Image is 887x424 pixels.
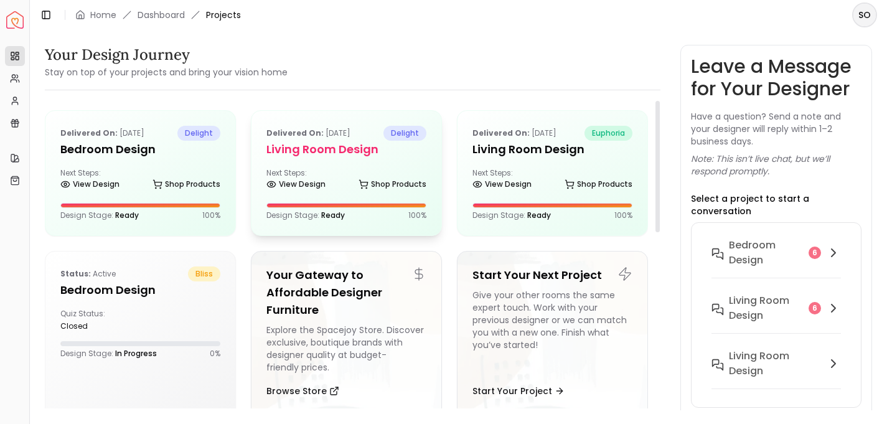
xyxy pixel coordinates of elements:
[383,126,426,141] span: delight
[702,288,851,344] button: Living Room design6
[852,2,877,27] button: SO
[691,153,861,177] p: Note: This isn’t live chat, but we’ll respond promptly.
[809,247,821,259] div: 6
[472,176,532,193] a: View Design
[6,11,24,29] img: Spacejoy Logo
[251,251,442,419] a: Your Gateway to Affordable Designer FurnitureExplore the Spacejoy Store. Discover exclusive, bout...
[809,302,821,314] div: 6
[472,128,530,138] b: Delivered on:
[60,176,120,193] a: View Design
[60,268,91,279] b: Status:
[408,210,426,220] p: 100 %
[472,379,565,403] button: Start Your Project
[266,126,350,141] p: [DATE]
[60,128,118,138] b: Delivered on:
[266,128,324,138] b: Delivered on:
[472,266,632,284] h5: Start Your Next Project
[691,110,861,148] p: Have a question? Send a note and your designer will reply within 1–2 business days.
[584,126,632,141] span: euphoria
[472,168,632,193] div: Next Steps:
[138,9,185,21] a: Dashboard
[472,126,556,141] p: [DATE]
[266,176,326,193] a: View Design
[472,289,632,374] div: Give your other rooms the same expert touch. Work with your previous designer or we can match you...
[359,176,426,193] a: Shop Products
[565,176,632,193] a: Shop Products
[60,266,116,281] p: active
[60,321,135,331] div: closed
[60,141,220,158] h5: Bedroom design
[729,293,804,323] h6: Living Room design
[614,210,632,220] p: 100 %
[45,66,288,78] small: Stay on top of your projects and bring your vision home
[266,210,345,220] p: Design Stage:
[115,210,139,220] span: Ready
[729,238,804,268] h6: Bedroom design
[153,176,220,193] a: Shop Products
[472,210,551,220] p: Design Stage:
[177,126,220,141] span: delight
[6,11,24,29] a: Spacejoy
[266,379,339,403] button: Browse Store
[266,168,426,193] div: Next Steps:
[691,192,861,217] p: Select a project to start a conversation
[702,344,851,399] button: Living Room Design
[60,210,139,220] p: Design Stage:
[691,55,861,100] h3: Leave a Message for Your Designer
[266,141,426,158] h5: Living Room design
[321,210,345,220] span: Ready
[115,348,157,359] span: In Progress
[527,210,551,220] span: Ready
[266,324,426,374] div: Explore the Spacejoy Store. Discover exclusive, boutique brands with designer quality at budget-f...
[90,9,116,21] a: Home
[60,281,220,299] h5: Bedroom Design
[60,349,157,359] p: Design Stage:
[188,266,220,281] span: bliss
[210,349,220,359] p: 0 %
[45,45,288,65] h3: Your Design Journey
[702,233,851,288] button: Bedroom design6
[202,210,220,220] p: 100 %
[457,251,648,419] a: Start Your Next ProjectGive your other rooms the same expert touch. Work with your previous desig...
[266,266,426,319] h5: Your Gateway to Affordable Designer Furniture
[75,9,241,21] nav: breadcrumb
[472,141,632,158] h5: Living Room Design
[206,9,241,21] span: Projects
[729,349,821,379] h6: Living Room Design
[60,168,220,193] div: Next Steps:
[60,309,135,331] div: Quiz Status:
[853,4,876,26] span: SO
[60,126,144,141] p: [DATE]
